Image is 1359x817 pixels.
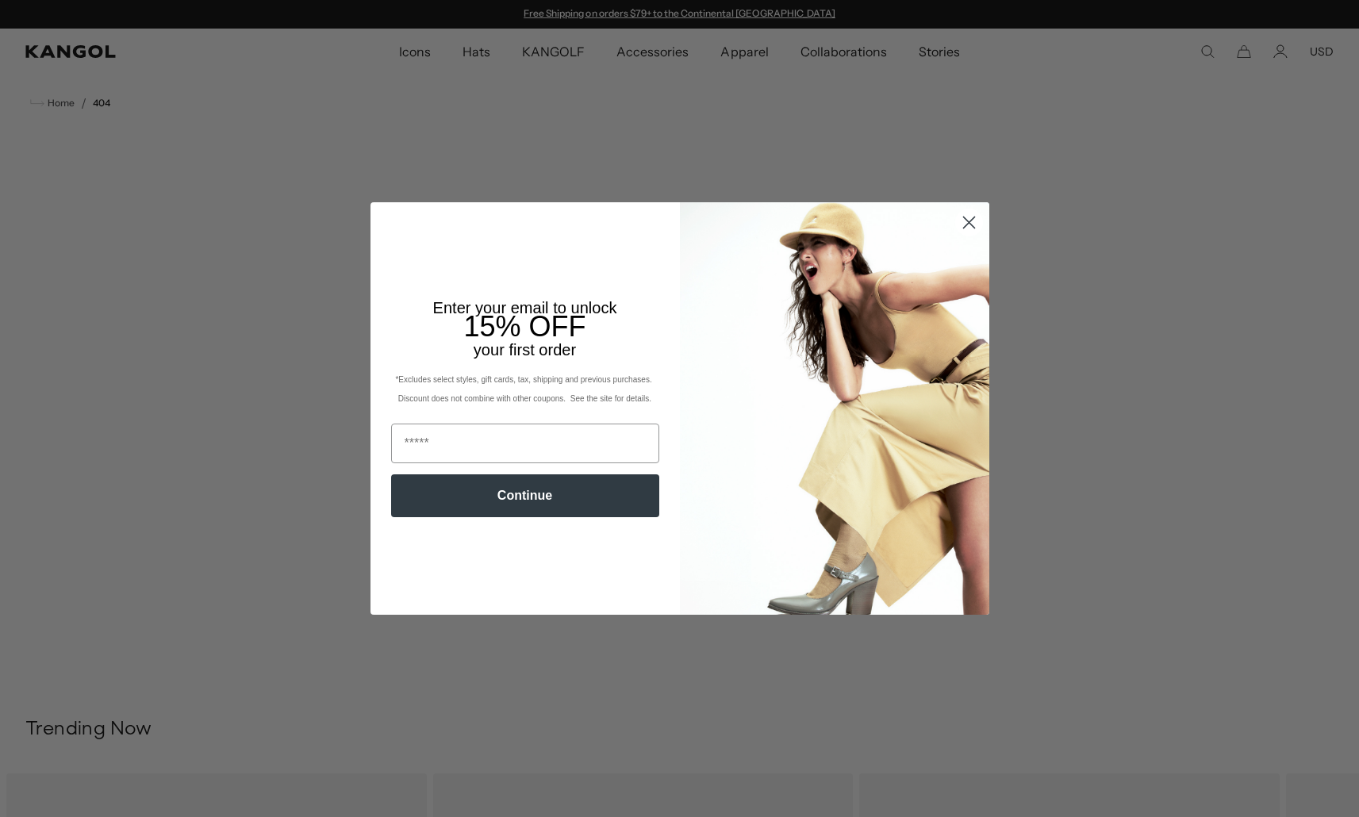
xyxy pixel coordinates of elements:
button: Continue [391,474,659,517]
img: 93be19ad-e773-4382-80b9-c9d740c9197f.jpeg [680,202,989,615]
span: Enter your email to unlock [433,299,617,316]
span: your first order [474,341,576,359]
button: Close dialog [955,209,983,236]
span: 15% OFF [463,310,585,343]
span: *Excludes select styles, gift cards, tax, shipping and previous purchases. Discount does not comb... [395,375,654,403]
input: Email [391,424,659,463]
